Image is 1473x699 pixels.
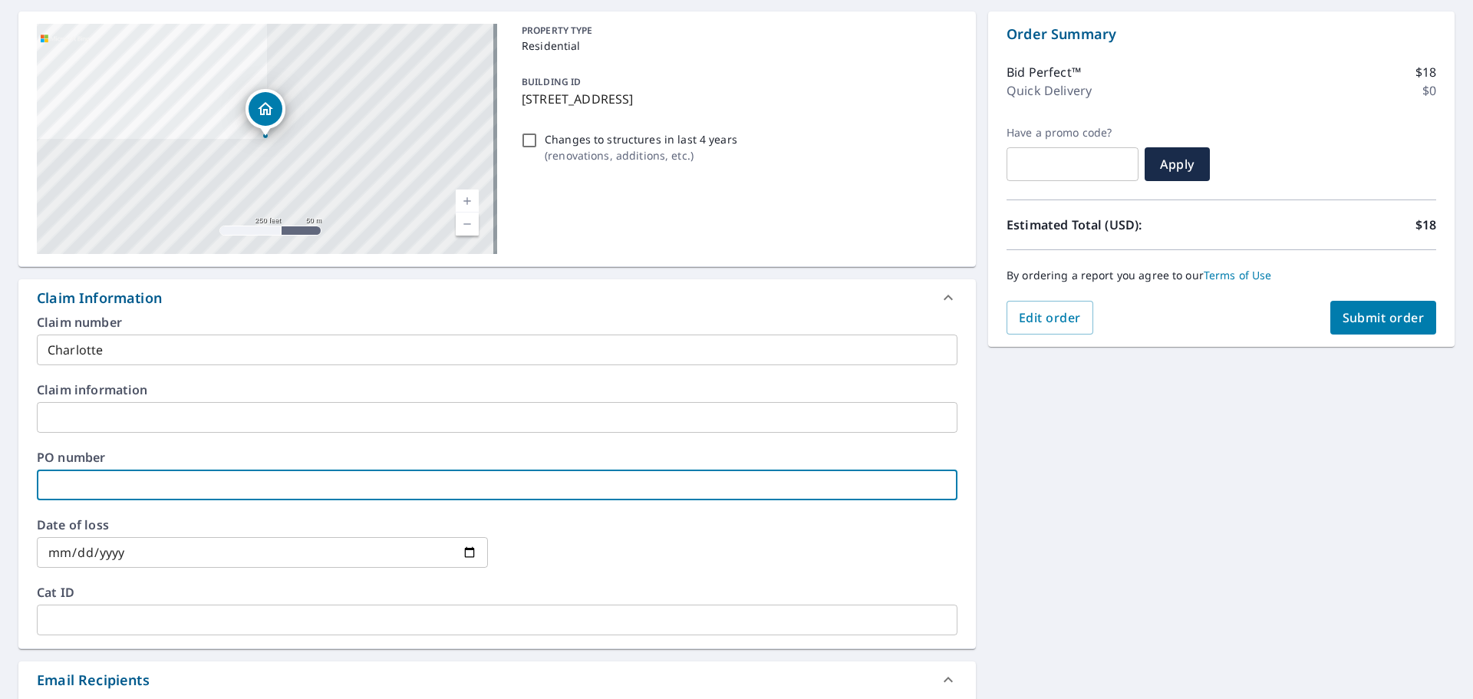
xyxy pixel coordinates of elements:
button: Submit order [1330,301,1437,335]
label: Claim number [37,316,957,328]
div: Email Recipients [18,661,976,698]
p: PROPERTY TYPE [522,24,951,38]
label: Claim information [37,384,957,396]
p: Bid Perfect™ [1007,63,1081,81]
p: By ordering a report you agree to our [1007,269,1436,282]
p: Estimated Total (USD): [1007,216,1221,234]
label: Have a promo code? [1007,126,1139,140]
p: ( renovations, additions, etc. ) [545,147,737,163]
div: Email Recipients [37,670,150,691]
label: PO number [37,451,957,463]
button: Edit order [1007,301,1093,335]
p: $18 [1415,216,1436,234]
p: $18 [1415,63,1436,81]
p: Residential [522,38,951,54]
div: Claim Information [37,288,162,308]
p: Quick Delivery [1007,81,1092,100]
a: Terms of Use [1204,268,1272,282]
p: [STREET_ADDRESS] [522,90,951,108]
a: Current Level 17, Zoom Out [456,213,479,236]
label: Date of loss [37,519,488,531]
span: Submit order [1343,309,1425,326]
p: $0 [1422,81,1436,100]
a: Current Level 17, Zoom In [456,190,479,213]
button: Apply [1145,147,1210,181]
p: Order Summary [1007,24,1436,45]
span: Edit order [1019,309,1081,326]
div: Dropped pin, building 1, Residential property, 6936 Aulton Link Ct Charlotte, NC 28269 [245,89,285,137]
span: Apply [1157,156,1198,173]
label: Cat ID [37,586,957,598]
p: BUILDING ID [522,75,581,88]
div: Claim Information [18,279,976,316]
p: Changes to structures in last 4 years [545,131,737,147]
